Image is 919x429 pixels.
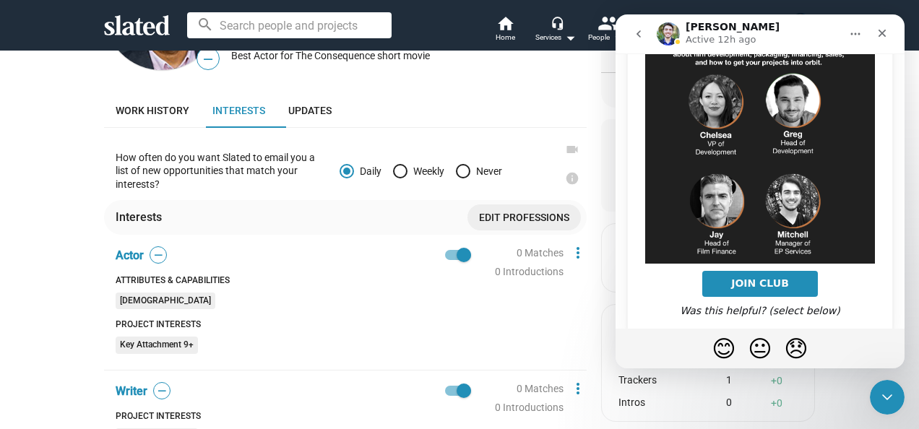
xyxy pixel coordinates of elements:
mat-icon: headset_mic [551,16,564,29]
mat-icon: people [597,12,618,33]
div: Trackers [618,374,701,388]
div: 0 Introductions [495,265,564,279]
div: 1 [701,374,756,388]
span: — [197,50,219,69]
div: 0 Matches [517,382,564,396]
div: Attributes & Capabilities [116,275,471,287]
mat-chip: [DEMOGRAPHIC_DATA] [116,292,215,310]
mat-icon: info [565,171,579,186]
span: + [771,375,777,386]
a: Interests [201,93,277,128]
div: 0 Matches [517,246,564,260]
span: — [150,248,166,262]
span: Interests [212,105,265,116]
button: People [581,14,631,46]
div: Services [535,29,576,46]
mat-icon: arrow_drop_down [561,29,579,46]
span: Weekly [407,165,444,177]
button: Kammy DarweishMe [783,10,818,48]
div: 0 [701,396,756,410]
span: Home [496,29,515,46]
mat-icon: view_list [648,12,669,33]
div: Interests [116,209,168,225]
img: Kammy Darweish [792,13,809,30]
button: Open an edit user professions bottom sheet [467,204,581,230]
span: Actor [116,248,144,262]
span: + [771,397,777,409]
iframe: Intercom live chat [616,14,905,368]
mat-icon: more_vert [569,380,587,397]
span: Work history [116,105,189,116]
div: Intros [618,396,701,410]
span: Never [470,165,502,177]
button: Services [530,14,581,46]
div: 0 Introductions [495,401,564,415]
span: — [154,384,170,398]
div: People [588,29,624,46]
mat-icon: arrow_drop_down [610,29,627,46]
span: Writer [116,384,147,398]
span: Edit professions [479,204,569,230]
div: Project Interests [116,319,471,331]
mat-icon: home [496,14,514,32]
div: 0 [756,374,798,388]
iframe: Intercom live chat [870,380,905,415]
a: Updates [277,93,343,128]
mat-chip: Key Attachment 9+ [116,337,198,354]
div: Project Interests [116,411,471,422]
span: Daily [354,165,381,177]
a: Learn more [558,171,587,200]
mat-icon: more_vert [569,244,587,261]
a: Home [480,14,530,46]
span: Updates [288,105,332,116]
p: How often do you want Slated to email you a list of new opportunities that match your interests? [116,151,328,191]
input: Search people and projects [187,12,392,38]
div: 0 [756,396,798,410]
a: Work history [104,93,201,128]
mat-icon: videocam [565,142,579,157]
